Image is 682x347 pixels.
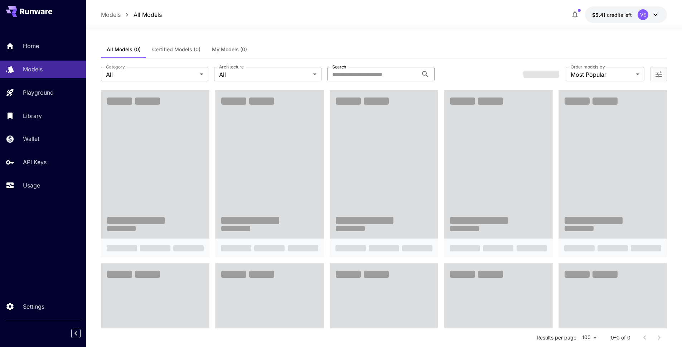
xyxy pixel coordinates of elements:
[638,9,648,20] div: VE
[571,64,605,70] label: Order models by
[77,327,86,340] div: Collapse sidebar
[101,10,162,19] nav: breadcrumb
[654,70,663,79] button: Open more filters
[106,70,197,79] span: All
[607,12,632,18] span: credits left
[23,111,42,120] p: Library
[592,12,607,18] span: $5.41
[611,334,630,341] p: 0–0 of 0
[537,334,576,341] p: Results per page
[23,134,39,143] p: Wallet
[107,46,141,53] span: All Models (0)
[212,46,247,53] span: My Models (0)
[101,10,121,19] a: Models
[106,64,125,70] label: Category
[592,11,632,19] div: $5.4098
[23,65,43,73] p: Models
[219,64,243,70] label: Architecture
[23,88,54,97] p: Playground
[23,181,40,190] p: Usage
[23,302,44,311] p: Settings
[571,70,633,79] span: Most Popular
[585,6,667,23] button: $5.4098VE
[134,10,162,19] a: All Models
[71,329,81,338] button: Collapse sidebar
[23,158,47,166] p: API Keys
[219,70,310,79] span: All
[579,332,599,343] div: 100
[152,46,200,53] span: Certified Models (0)
[23,42,39,50] p: Home
[332,64,346,70] label: Search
